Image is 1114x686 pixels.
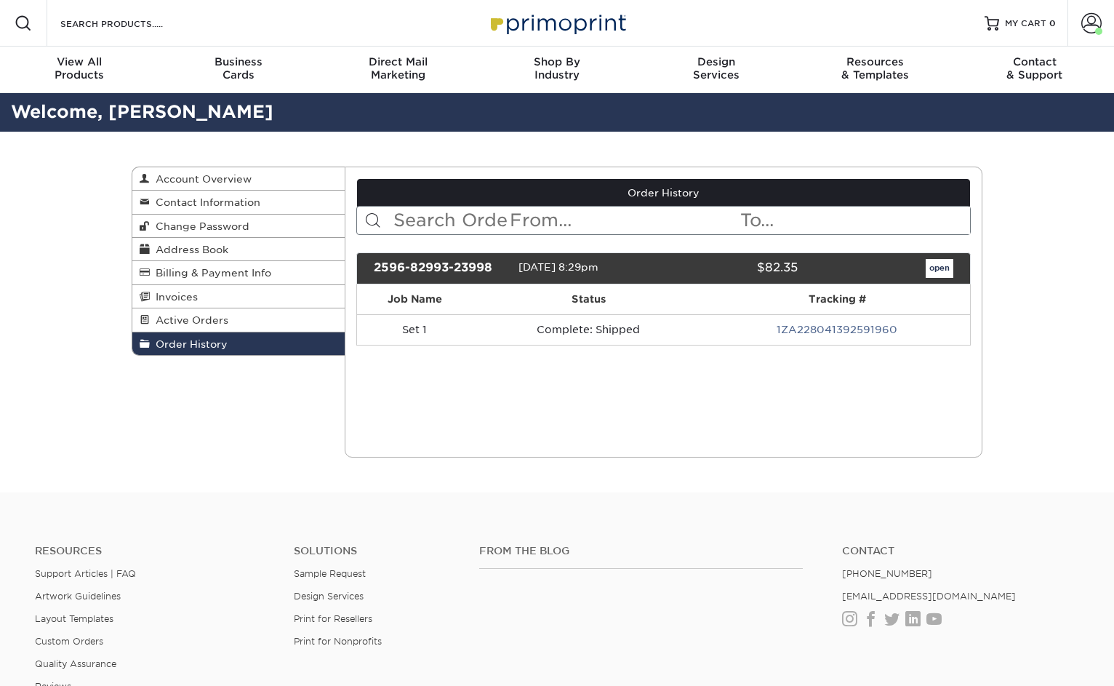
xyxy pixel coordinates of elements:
[150,314,228,326] span: Active Orders
[132,215,345,238] a: Change Password
[473,314,705,345] td: Complete: Shipped
[1005,17,1046,30] span: MY CART
[955,55,1114,68] span: Contact
[59,15,201,32] input: SEARCH PRODUCTS.....
[318,55,478,81] div: Marketing
[35,613,113,624] a: Layout Templates
[35,591,121,602] a: Artwork Guidelines
[508,207,740,234] input: From...
[796,55,955,68] span: Resources
[132,167,345,191] a: Account Overview
[739,207,970,234] input: To...
[842,568,932,579] a: [PHONE_NUMBER]
[363,259,518,278] div: 2596-82993-23998
[636,47,796,93] a: DesignServices
[777,324,897,335] a: 1ZA228041392591960
[652,259,808,278] div: $82.35
[35,545,272,557] h4: Resources
[636,55,796,68] span: Design
[159,47,318,93] a: BusinessCards
[842,591,1016,602] a: [EMAIL_ADDRESS][DOMAIN_NAME]
[357,284,473,314] th: Job Name
[636,55,796,81] div: Services
[357,314,473,345] td: Set 1
[478,55,637,81] div: Industry
[955,47,1114,93] a: Contact& Support
[150,173,252,185] span: Account Overview
[159,55,318,81] div: Cards
[159,55,318,68] span: Business
[294,591,364,602] a: Design Services
[132,308,345,332] a: Active Orders
[518,261,598,273] span: [DATE] 8:29pm
[473,284,705,314] th: Status
[1049,18,1056,28] span: 0
[294,636,382,647] a: Print for Nonprofits
[955,55,1114,81] div: & Support
[842,545,1079,557] a: Contact
[132,285,345,308] a: Invoices
[132,332,345,355] a: Order History
[478,47,637,93] a: Shop ByIndustry
[150,338,228,350] span: Order History
[150,220,249,232] span: Change Password
[357,179,971,207] a: Order History
[484,7,630,39] img: Primoprint
[35,658,116,669] a: Quality Assurance
[318,55,478,68] span: Direct Mail
[478,55,637,68] span: Shop By
[318,47,478,93] a: Direct MailMarketing
[479,545,803,557] h4: From the Blog
[150,196,260,208] span: Contact Information
[294,545,457,557] h4: Solutions
[35,636,103,647] a: Custom Orders
[132,238,345,261] a: Address Book
[132,191,345,214] a: Contact Information
[796,47,955,93] a: Resources& Templates
[926,259,953,278] a: open
[150,244,228,255] span: Address Book
[294,613,372,624] a: Print for Resellers
[35,568,136,579] a: Support Articles | FAQ
[294,568,366,579] a: Sample Request
[392,207,508,234] input: Search Orders...
[132,261,345,284] a: Billing & Payment Info
[796,55,955,81] div: & Templates
[704,284,970,314] th: Tracking #
[150,291,198,303] span: Invoices
[150,267,271,279] span: Billing & Payment Info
